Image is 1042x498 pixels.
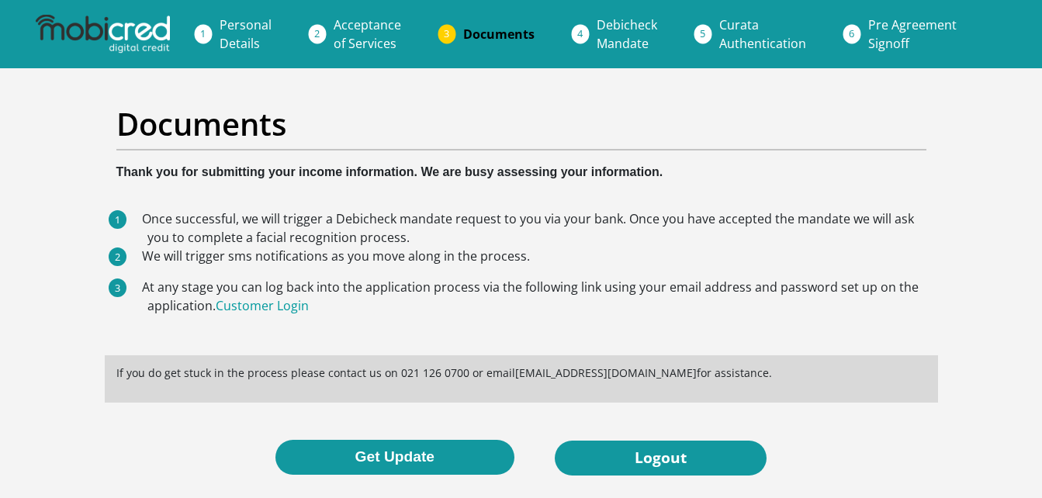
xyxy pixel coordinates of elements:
li: At any stage you can log back into the application process via the following link using your emai... [147,278,926,315]
b: Thank you for submitting your income information. We are busy assessing your information. [116,165,663,178]
a: Pre AgreementSignoff [856,9,969,59]
a: CurataAuthentication [707,9,819,59]
a: DebicheckMandate [584,9,670,59]
span: Documents [463,26,535,43]
a: Documents [451,19,547,50]
h2: Documents [116,105,926,143]
span: Pre Agreement Signoff [868,16,957,52]
p: If you do get stuck in the process please contact us on 021 126 0700 or email [EMAIL_ADDRESS][DOM... [116,365,926,381]
span: Curata Authentication [719,16,806,52]
button: Get Update [275,440,514,475]
li: Once successful, we will trigger a Debicheck mandate request to you via your bank. Once you have ... [147,209,926,247]
img: mobicred logo [36,15,169,54]
span: Debicheck Mandate [597,16,657,52]
a: Logout [555,441,767,476]
a: PersonalDetails [207,9,284,59]
span: Acceptance of Services [334,16,401,52]
span: Personal Details [220,16,272,52]
a: Acceptanceof Services [321,9,414,59]
li: We will trigger sms notifications as you move along in the process. [147,247,926,265]
a: Customer Login [216,297,309,314]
